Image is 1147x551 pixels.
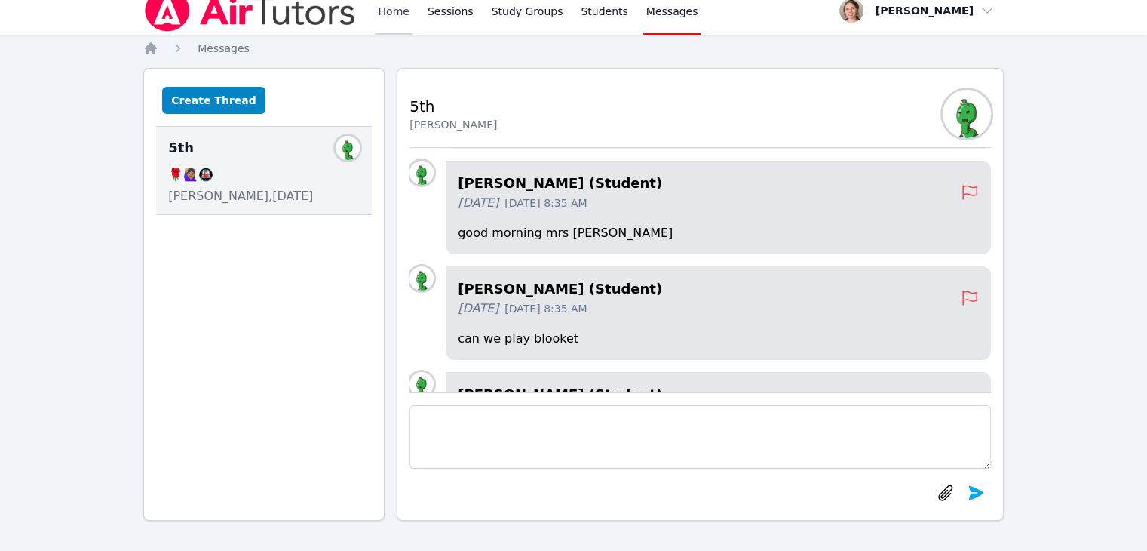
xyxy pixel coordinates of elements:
[156,127,372,215] div: 5thMia Serrato🌹🙋🏽‍♀️🚇[PERSON_NAME],[DATE]
[168,137,194,159] span: 5th
[409,161,434,185] img: Mia Serrato
[458,173,961,194] h4: [PERSON_NAME] (Student)
[409,96,497,117] h2: 5th
[458,194,498,212] span: [DATE]
[198,41,250,56] a: Messages
[504,195,587,211] span: [DATE] 8:35 AM
[198,42,250,54] span: Messages
[168,166,360,184] div: 🌹🙋🏽‍♀️🚇
[458,384,961,405] h4: [PERSON_NAME] (Student)
[162,87,265,114] button: Create Thread
[409,117,497,132] div: [PERSON_NAME]
[168,187,313,205] span: [PERSON_NAME], [DATE]
[143,41,1004,56] nav: Breadcrumb
[458,300,498,318] span: [DATE]
[409,372,434,396] img: Mia Serrato
[943,90,991,138] img: Mia Serrato
[336,136,360,160] img: Mia Serrato
[458,330,979,348] p: can we play blooket
[504,301,587,316] span: [DATE] 8:35 AM
[646,4,698,19] span: Messages
[458,224,979,242] p: good morning mrs [PERSON_NAME]
[409,266,434,291] img: Mia Serrato
[458,279,961,300] h4: [PERSON_NAME] (Student)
